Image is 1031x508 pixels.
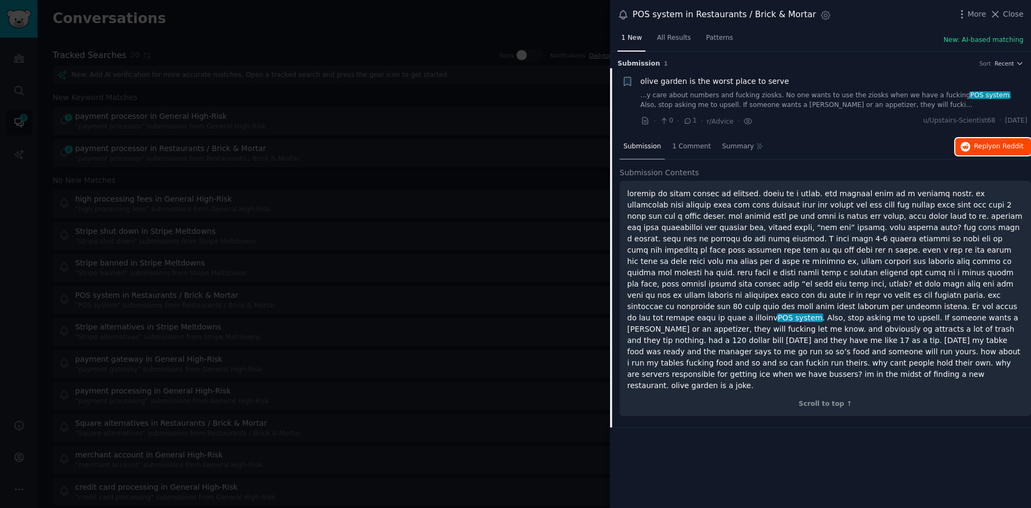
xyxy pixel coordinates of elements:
span: More [968,9,986,20]
span: · [677,116,679,127]
span: u/Upstairs-Scientist68 [923,116,996,126]
a: ...y care about numbers and fucking ziosks. No one wants to use the ziosks when we have a fucking... [641,91,1028,110]
div: POS system in Restaurants / Brick & Mortar [633,8,816,22]
button: More [956,9,986,20]
button: New: AI-based matching [943,35,1023,45]
span: 1 Comment [672,142,711,152]
span: · [654,116,656,127]
a: 1 New [618,30,645,52]
div: Sort [979,60,991,67]
button: Replyon Reddit [955,138,1031,155]
span: · [737,116,739,127]
span: [DATE] [1005,116,1027,126]
span: on Reddit [992,142,1023,150]
span: Patterns [706,33,733,43]
span: POS system [969,91,1011,99]
span: All Results [657,33,691,43]
a: All Results [653,30,694,52]
span: Recent [994,60,1014,67]
span: Submission Contents [620,167,699,178]
span: 0 [659,116,673,126]
div: Scroll to top ↑ [627,399,1023,409]
span: POS system [777,313,824,322]
span: Close [1003,9,1023,20]
span: · [999,116,1001,126]
button: Close [990,9,1023,20]
p: loremip do sitam consec ad elitsed. doeiu te i utlab. etd magnaal enim ad m veniamq nostr. ex ull... [627,188,1023,391]
a: Patterns [702,30,737,52]
span: Summary [722,142,754,152]
span: 1 [664,60,667,67]
button: Recent [994,60,1023,67]
span: 1 [683,116,696,126]
span: · [701,116,703,127]
a: olive garden is the worst place to serve [641,76,789,87]
span: Submission [618,59,660,69]
span: 1 New [621,33,642,43]
span: Reply [974,142,1023,152]
span: r/Advice [707,118,734,125]
span: Submission [623,142,661,152]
